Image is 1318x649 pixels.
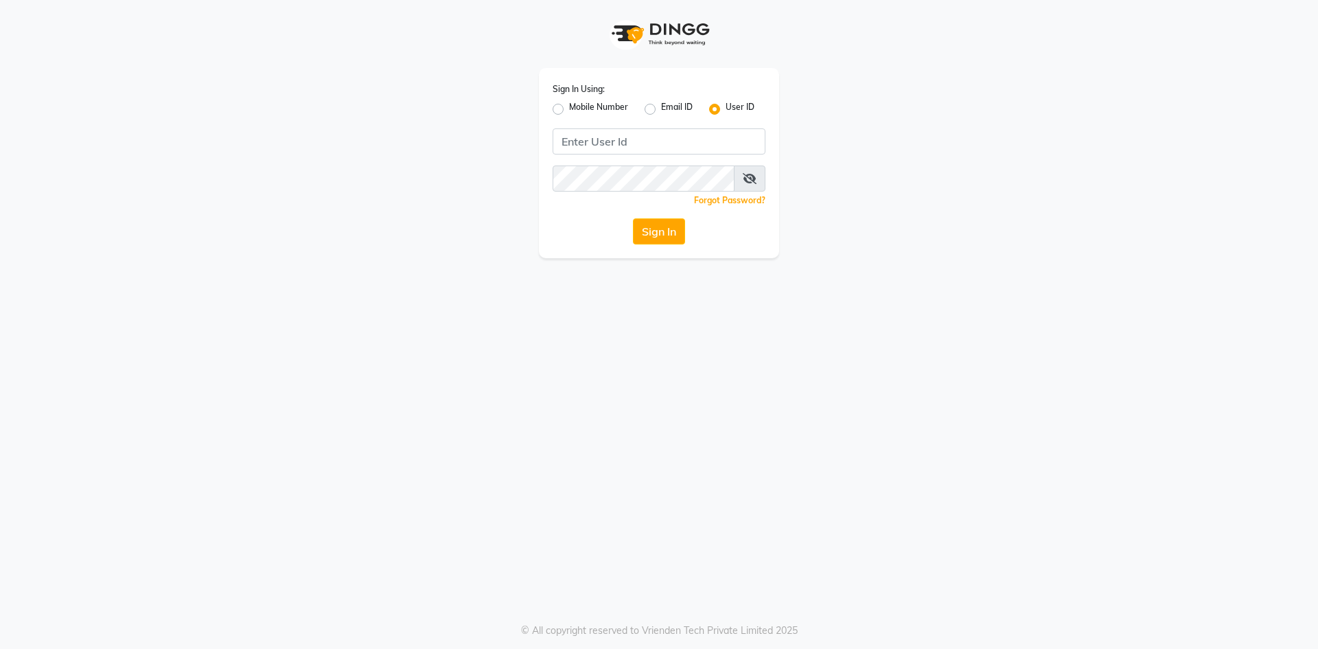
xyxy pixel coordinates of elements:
img: logo1.svg [604,14,714,54]
button: Sign In [633,218,685,244]
label: User ID [726,101,754,117]
label: Email ID [661,101,693,117]
label: Sign In Using: [553,83,605,95]
label: Mobile Number [569,101,628,117]
input: Username [553,128,765,155]
input: Username [553,166,735,192]
a: Forgot Password? [694,195,765,205]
